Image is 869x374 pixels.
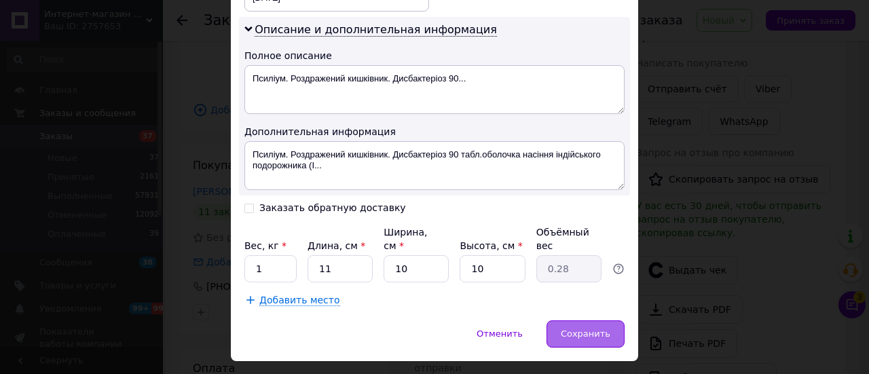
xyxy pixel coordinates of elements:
[259,295,340,306] span: Добавить место
[536,225,602,253] div: Объёмный вес
[255,23,497,37] span: Описание и дополнительная информация
[477,329,523,339] span: Отменить
[244,240,286,251] label: Вес, кг
[259,202,406,214] div: Заказать обратную доставку
[460,240,522,251] label: Высота, см
[244,125,625,138] div: Дополнительная информация
[244,65,625,114] textarea: Псиліум. Роздражений кишківник. Дисбактеріоз 90...
[561,329,610,339] span: Сохранить
[244,141,625,190] textarea: Псиліум. Роздражений кишківник. Дисбактеріоз 90 табл.оболочка насіння індійського подорожника (I...
[384,227,427,251] label: Ширина, см
[244,49,625,62] div: Полное описание
[308,240,365,251] label: Длина, см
